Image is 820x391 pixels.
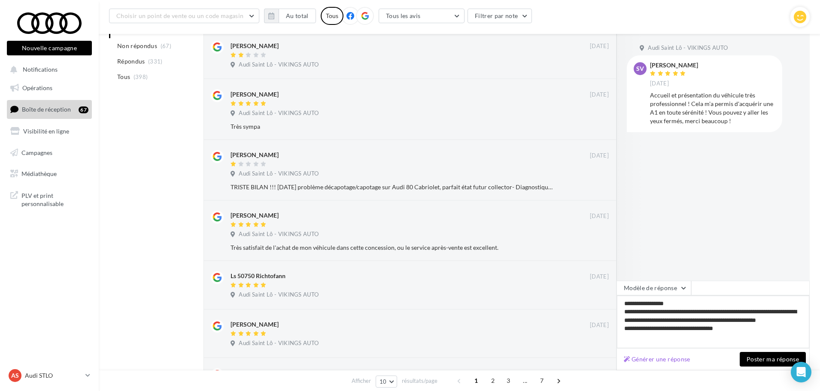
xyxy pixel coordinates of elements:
[239,61,319,69] span: Audi Saint Lô - VIKINGS AUTO
[117,57,145,66] span: Répondus
[21,149,52,156] span: Campagnes
[231,211,279,220] div: [PERSON_NAME]
[231,243,553,252] div: Très satisfait de l'achat de mon véhicule dans cette concession, ou le service après-vente est ex...
[161,42,171,49] span: (67)
[116,12,243,19] span: Choisir un point de vente ou un code magasin
[117,73,130,81] span: Tous
[239,170,319,178] span: Audi Saint Lô - VIKINGS AUTO
[23,127,69,135] span: Visibilité en ligne
[469,374,483,388] span: 1
[22,106,71,113] span: Boîte de réception
[148,58,163,65] span: (331)
[650,62,698,68] div: [PERSON_NAME]
[648,44,728,52] span: Audi Saint Lô - VIKINGS AUTO
[231,320,279,329] div: [PERSON_NAME]
[231,369,279,377] div: [PERSON_NAME]
[117,42,157,50] span: Non répondus
[239,339,319,347] span: Audi Saint Lô - VIKINGS AUTO
[231,90,279,99] div: [PERSON_NAME]
[501,374,515,388] span: 3
[468,9,532,23] button: Filtrer par note
[636,64,644,73] span: SV
[11,371,19,380] span: AS
[264,9,316,23] button: Au total
[617,281,691,295] button: Modèle de réponse
[402,377,437,385] span: résultats/page
[7,367,92,384] a: AS Audi STLO
[379,9,465,23] button: Tous les avis
[535,374,549,388] span: 7
[376,376,398,388] button: 10
[21,190,88,208] span: PLV et print personnalisable
[231,122,553,131] div: Très sympa
[486,374,500,388] span: 2
[134,73,148,80] span: (398)
[231,151,279,159] div: [PERSON_NAME]
[590,42,609,50] span: [DATE]
[23,66,58,73] span: Notifications
[590,212,609,220] span: [DATE]
[386,12,421,19] span: Tous les avis
[279,9,316,23] button: Au total
[791,362,811,382] div: Open Intercom Messenger
[231,42,279,50] div: [PERSON_NAME]
[79,106,88,113] div: 67
[650,91,775,125] div: Accueil et présentation du véhicule très professionnel ! Cela m'a permis d'acquérir une A1 en tou...
[231,272,285,280] div: Ls 50750 Richtofann
[590,91,609,99] span: [DATE]
[239,291,319,299] span: Audi Saint Lô - VIKINGS AUTO
[590,321,609,329] span: [DATE]
[231,183,553,191] div: TRISTE BILAN !!! [DATE] problème décapotage/capotage sur Audi 80 Cabriolet, parfait état futur co...
[5,144,94,162] a: Campagnes
[109,9,259,23] button: Choisir un point de vente ou un code magasin
[650,80,669,88] span: [DATE]
[590,273,609,281] span: [DATE]
[22,84,52,91] span: Opérations
[352,377,371,385] span: Afficher
[239,109,319,117] span: Audi Saint Lô - VIKINGS AUTO
[5,122,94,140] a: Visibilité en ligne
[25,371,82,380] p: Audi STLO
[620,354,694,364] button: Générer une réponse
[590,370,609,378] span: [DATE]
[590,152,609,160] span: [DATE]
[21,170,57,177] span: Médiathèque
[380,378,387,385] span: 10
[321,7,343,25] div: Tous
[5,186,94,212] a: PLV et print personnalisable
[239,230,319,238] span: Audi Saint Lô - VIKINGS AUTO
[5,79,94,97] a: Opérations
[5,165,94,183] a: Médiathèque
[740,352,806,367] button: Poster ma réponse
[5,100,94,118] a: Boîte de réception67
[518,374,532,388] span: ...
[7,41,92,55] button: Nouvelle campagne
